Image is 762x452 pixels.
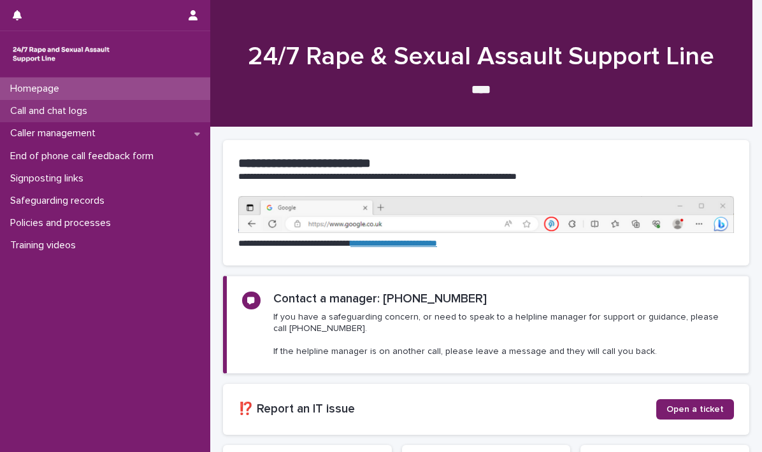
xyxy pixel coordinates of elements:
[238,402,656,416] h2: ⁉️ Report an IT issue
[5,127,106,139] p: Caller management
[5,217,121,229] p: Policies and processes
[223,41,740,72] h1: 24/7 Rape & Sexual Assault Support Line
[666,405,724,414] span: Open a ticket
[5,239,86,251] p: Training videos
[5,173,94,185] p: Signposting links
[273,292,487,306] h2: Contact a manager: [PHONE_NUMBER]
[273,311,733,358] p: If you have a safeguarding concern, or need to speak to a helpline manager for support or guidanc...
[656,399,734,420] a: Open a ticket
[5,105,97,117] p: Call and chat logs
[5,83,69,95] p: Homepage
[238,196,734,233] img: https%3A%2F%2Fcdn.document360.io%2F0deca9d6-0dac-4e56-9e8f-8d9979bfce0e%2FImages%2FDocumentation%...
[5,195,115,207] p: Safeguarding records
[10,41,112,67] img: rhQMoQhaT3yELyF149Cw
[5,150,164,162] p: End of phone call feedback form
